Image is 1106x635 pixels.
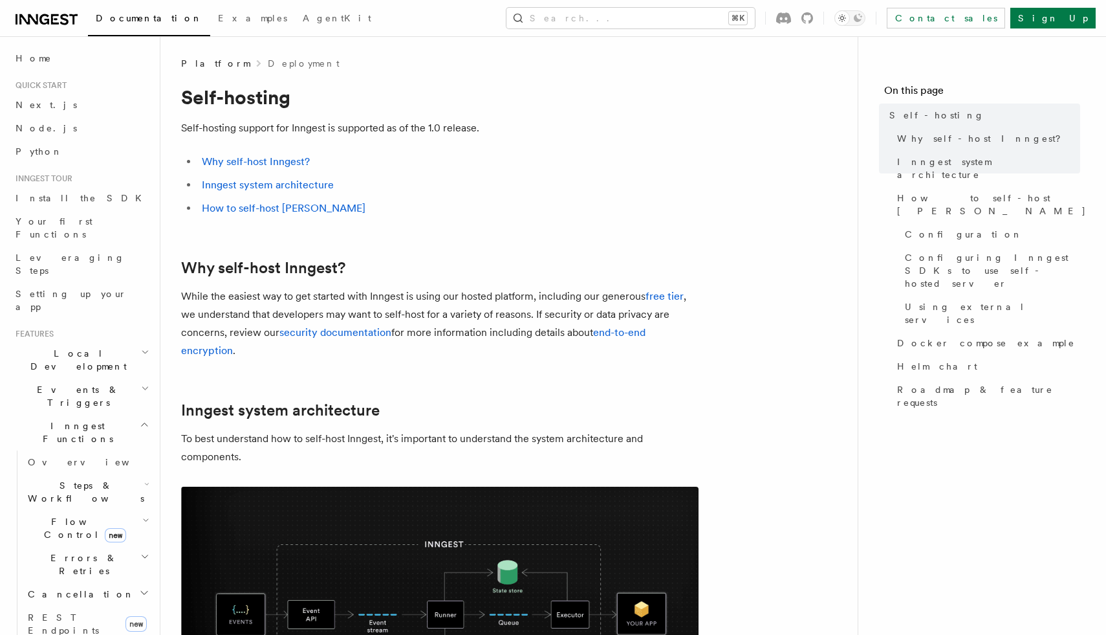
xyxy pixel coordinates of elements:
span: How to self-host [PERSON_NAME] [897,192,1087,217]
a: free tier [645,290,684,302]
button: Events & Triggers [10,378,152,414]
h4: On this page [884,83,1080,104]
span: new [105,528,126,542]
a: Why self-host Inngest? [181,259,345,277]
span: Events & Triggers [10,383,141,409]
a: Node.js [10,117,152,140]
a: Using external services [900,295,1080,331]
a: security documentation [279,326,391,339]
span: Leveraging Steps [16,252,125,276]
span: Local Development [10,347,141,373]
span: new [125,616,147,632]
a: Inngest system architecture [181,401,380,419]
span: AgentKit [303,13,371,23]
span: Configuration [905,228,1023,241]
a: Contact sales [887,8,1005,28]
p: Self-hosting support for Inngest is supported as of the 1.0 release. [181,119,699,137]
span: Inngest tour [10,173,72,184]
button: Cancellation [23,583,152,606]
span: Features [10,329,54,339]
span: Your first Functions [16,216,92,240]
a: Sign Up [1010,8,1096,28]
p: To best understand how to self-host Inngest, it's important to understand the system architecture... [181,430,699,466]
span: Errors & Retries [23,551,140,577]
span: Platform [181,57,250,70]
a: Next.js [10,93,152,117]
span: Flow Control [23,515,142,541]
button: Errors & Retries [23,546,152,583]
span: Next.js [16,100,77,110]
a: Documentation [88,4,210,36]
a: Roadmap & feature requests [892,378,1080,414]
a: Examples [210,4,295,35]
span: Using external services [905,300,1080,326]
a: Inngest system architecture [202,179,334,191]
button: Search...⌘K [506,8,755,28]
p: While the easiest way to get started with Inngest is using our hosted platform, including our gen... [181,287,699,360]
a: How to self-host [PERSON_NAME] [892,186,1080,223]
button: Local Development [10,342,152,378]
a: Configuration [900,223,1080,246]
a: Leveraging Steps [10,246,152,282]
span: Documentation [96,13,202,23]
a: Python [10,140,152,163]
a: Home [10,47,152,70]
a: Why self-host Inngest? [202,155,310,168]
span: Examples [218,13,287,23]
a: Your first Functions [10,210,152,246]
span: Roadmap & feature requests [897,383,1080,409]
button: Inngest Functions [10,414,152,451]
span: Why self-host Inngest? [897,132,1070,145]
span: Quick start [10,80,67,91]
span: Steps & Workflows [23,479,144,505]
button: Steps & Workflows [23,474,152,510]
span: Install the SDK [16,193,149,203]
span: Cancellation [23,588,135,601]
span: Configuring Inngest SDKs to use self-hosted server [905,251,1080,290]
span: Overview [28,457,161,467]
a: Self-hosting [884,104,1080,127]
span: Helm chart [897,360,977,373]
h1: Self-hosting [181,85,699,109]
kbd: ⌘K [729,12,747,25]
span: Inngest system architecture [897,155,1080,181]
a: AgentKit [295,4,379,35]
span: Self-hosting [889,109,984,122]
span: Inngest Functions [10,419,140,445]
button: Toggle dark mode [834,10,865,26]
a: Helm chart [892,355,1080,378]
a: Install the SDK [10,186,152,210]
a: Inngest system architecture [892,150,1080,186]
a: Docker compose example [892,331,1080,355]
a: Why self-host Inngest? [892,127,1080,150]
span: Node.js [16,123,77,133]
a: Configuring Inngest SDKs to use self-hosted server [900,246,1080,295]
span: Docker compose example [897,337,1075,350]
a: Deployment [268,57,340,70]
span: Setting up your app [16,289,127,312]
span: Python [16,146,63,157]
span: Home [16,52,52,65]
button: Flow Controlnew [23,510,152,546]
a: Overview [23,451,152,474]
a: How to self-host [PERSON_NAME] [202,202,365,214]
a: Setting up your app [10,282,152,318]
